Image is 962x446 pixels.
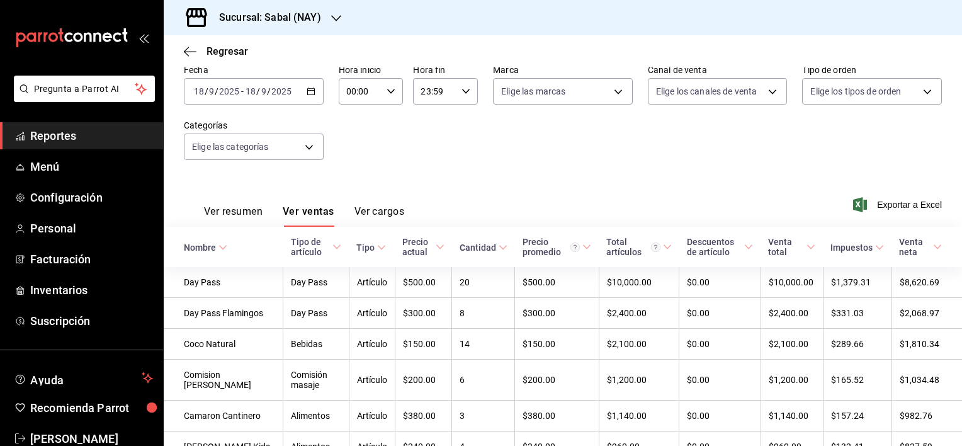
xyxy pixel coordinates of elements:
[30,158,153,175] span: Menú
[761,298,823,329] td: $2,400.00
[761,401,823,432] td: $1,140.00
[515,401,599,432] td: $380.00
[452,401,515,432] td: 3
[215,86,218,96] span: /
[515,329,599,360] td: $150.00
[501,85,565,98] span: Elige las marcas
[899,237,942,257] span: Venta neta
[271,86,292,96] input: ----
[395,401,452,432] td: $380.00
[761,329,823,360] td: $2,100.00
[830,243,884,253] span: Impuestos
[283,329,349,360] td: Bebidas
[164,360,283,401] td: Comision [PERSON_NAME]
[802,66,942,74] label: Tipo de orden
[515,267,599,298] td: $500.00
[402,237,444,257] span: Precio actual
[515,298,599,329] td: $300.00
[599,401,679,432] td: $1,140.00
[30,220,153,237] span: Personal
[679,267,761,298] td: $0.00
[34,83,135,96] span: Pregunta a Parrot AI
[599,329,679,360] td: $2,100.00
[395,267,452,298] td: $500.00
[184,243,216,253] div: Nombre
[606,237,660,257] div: Total artículos
[648,66,788,74] label: Canal de venta
[208,86,215,96] input: --
[413,66,478,74] label: Hora fin
[164,298,283,329] td: Day Pass Flamingos
[515,360,599,401] td: $200.00
[856,197,942,212] button: Exportar a Excel
[523,237,592,257] span: Precio promedio
[823,401,891,432] td: $157.24
[339,66,404,74] label: Hora inicio
[30,251,153,268] span: Facturación
[395,360,452,401] td: $200.00
[9,91,155,105] a: Pregunta a Parrot AI
[891,298,962,329] td: $2,068.97
[823,267,891,298] td: $1,379.31
[679,298,761,329] td: $0.00
[810,85,901,98] span: Elige los tipos de orden
[687,237,742,257] div: Descuentos de artículo
[452,298,515,329] td: 8
[891,267,962,298] td: $8,620.69
[349,360,395,401] td: Artículo
[395,298,452,329] td: $300.00
[218,86,240,96] input: ----
[30,282,153,299] span: Inventarios
[768,237,804,257] div: Venta total
[283,267,349,298] td: Day Pass
[679,360,761,401] td: $0.00
[599,360,679,401] td: $1,200.00
[891,360,962,401] td: $1,034.48
[460,243,496,253] div: Cantidad
[452,267,515,298] td: 20
[523,237,580,257] div: Precio promedio
[768,237,815,257] span: Venta total
[349,329,395,360] td: Artículo
[261,86,267,96] input: --
[184,66,324,74] label: Fecha
[209,10,321,25] h3: Sucursal: Sabal (NAY)
[283,298,349,329] td: Day Pass
[761,360,823,401] td: $1,200.00
[30,370,137,386] span: Ayuda
[679,401,761,432] td: $0.00
[204,205,263,227] button: Ver resumen
[30,127,153,144] span: Reportes
[891,401,962,432] td: $982.76
[291,237,330,257] div: Tipo de artículo
[241,86,244,96] span: -
[205,86,208,96] span: /
[823,360,891,401] td: $165.52
[349,267,395,298] td: Artículo
[651,243,660,252] svg: El total artículos considera cambios de precios en los artículos así como costos adicionales por ...
[830,243,873,253] div: Impuestos
[283,401,349,432] td: Alimentos
[184,121,324,130] label: Categorías
[267,86,271,96] span: /
[14,76,155,102] button: Pregunta a Parrot AI
[283,205,334,227] button: Ver ventas
[139,33,149,43] button: open_drawer_menu
[687,237,753,257] span: Descuentos de artículo
[493,66,633,74] label: Marca
[184,243,227,253] span: Nombre
[891,329,962,360] td: $1,810.34
[193,86,205,96] input: --
[761,267,823,298] td: $10,000.00
[207,45,248,57] span: Regresar
[30,399,153,416] span: Recomienda Parrot
[823,329,891,360] td: $289.66
[164,267,283,298] td: Day Pass
[30,312,153,329] span: Suscripción
[402,237,433,257] div: Precio actual
[164,401,283,432] td: Camaron Cantinero
[599,267,679,298] td: $10,000.00
[452,329,515,360] td: 14
[283,360,349,401] td: Comisión masaje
